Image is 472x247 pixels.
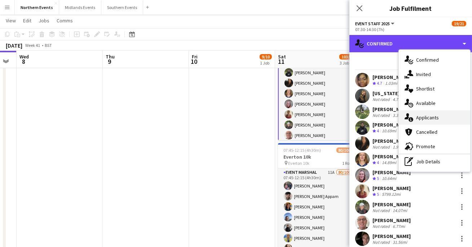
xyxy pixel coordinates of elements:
div: 14.89mi [380,160,398,166]
span: Week 41 [24,43,42,48]
span: 11 [277,57,286,66]
div: [US_STATE][PERSON_NAME] [372,90,438,97]
span: 4 [377,160,379,165]
app-job-card: 07:30-14:30 (7h)19/21SANDS Ribbon Run 5k, 10k & Junior Corporate Event SANDS Ribbon Run 5k, 10k &... [278,34,359,140]
div: [PERSON_NAME] [372,217,411,224]
div: Job Details [399,154,470,169]
div: Not rated [372,224,391,229]
div: 31.56mi [391,239,409,245]
span: 5 [377,176,379,181]
span: 9 [105,57,115,66]
span: 4 [377,128,379,133]
span: 9/10 [260,54,272,59]
div: 1.93mi [391,144,406,150]
div: [PERSON_NAME] [372,122,411,128]
button: Northern Events [15,0,59,14]
span: Everton 10k [288,160,310,166]
div: 5799.12mi [380,191,402,198]
span: Fri [192,53,198,60]
div: [PERSON_NAME] [372,106,411,113]
div: Confirmed [349,35,472,52]
span: Available [416,100,436,106]
div: BST [45,43,52,48]
div: 1 Job [260,60,272,66]
a: Jobs [36,16,52,25]
div: Not rated [372,239,391,245]
h3: Everton 10k [278,154,359,160]
div: [PERSON_NAME] [372,185,411,191]
div: [PERSON_NAME] [372,169,411,176]
span: 8 [18,57,29,66]
div: 4.73mi [391,97,406,102]
span: 10 [191,57,198,66]
div: [PERSON_NAME] [372,153,411,160]
div: [DATE] [6,42,22,49]
div: Not rated [372,97,391,102]
div: [PERSON_NAME] [372,138,411,144]
button: Midlands Events [59,0,101,14]
span: 5 [377,191,379,197]
h3: Job Fulfilment [349,4,472,13]
span: Applicants [416,114,439,121]
span: Jobs [39,17,49,24]
div: 07:30-14:30 (7h) [355,27,466,32]
span: Confirmed [416,57,439,63]
div: 10.69mi [380,128,398,134]
a: Edit [20,16,34,25]
span: 07:45-12:15 (4h30m) [284,147,321,153]
span: Shortlist [416,85,434,92]
div: 1.03mi [384,80,399,87]
span: Cancelled [416,129,437,135]
span: Promote [416,143,435,150]
div: 6.77mi [391,224,406,229]
a: Comms [54,16,76,25]
span: 19/21 [452,21,466,26]
button: Event Staff 2025 [355,21,396,26]
span: Sat [278,53,286,60]
div: Not rated [372,144,391,150]
span: 1 Role [343,160,353,166]
div: 10.64mi [380,176,398,182]
span: Edit [23,17,31,24]
div: 3 Jobs [340,60,358,66]
span: 103/125 [339,54,358,59]
span: View [6,17,16,24]
a: View [3,16,19,25]
span: Wed [19,53,29,60]
div: Not rated [372,113,391,118]
span: 80/100 [336,147,353,153]
div: Not rated [372,208,391,213]
span: Invited [416,71,431,78]
button: Southern Events [101,0,143,14]
span: Event Staff 2025 [355,21,390,26]
span: 4.7 [377,80,382,86]
div: [PERSON_NAME] [372,201,411,208]
span: Comms [57,17,73,24]
div: 3.38mi [391,113,406,118]
div: 14.07mi [391,208,409,213]
div: [PERSON_NAME] [372,74,411,80]
span: Thu [106,53,115,60]
div: [PERSON_NAME] [372,233,411,239]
